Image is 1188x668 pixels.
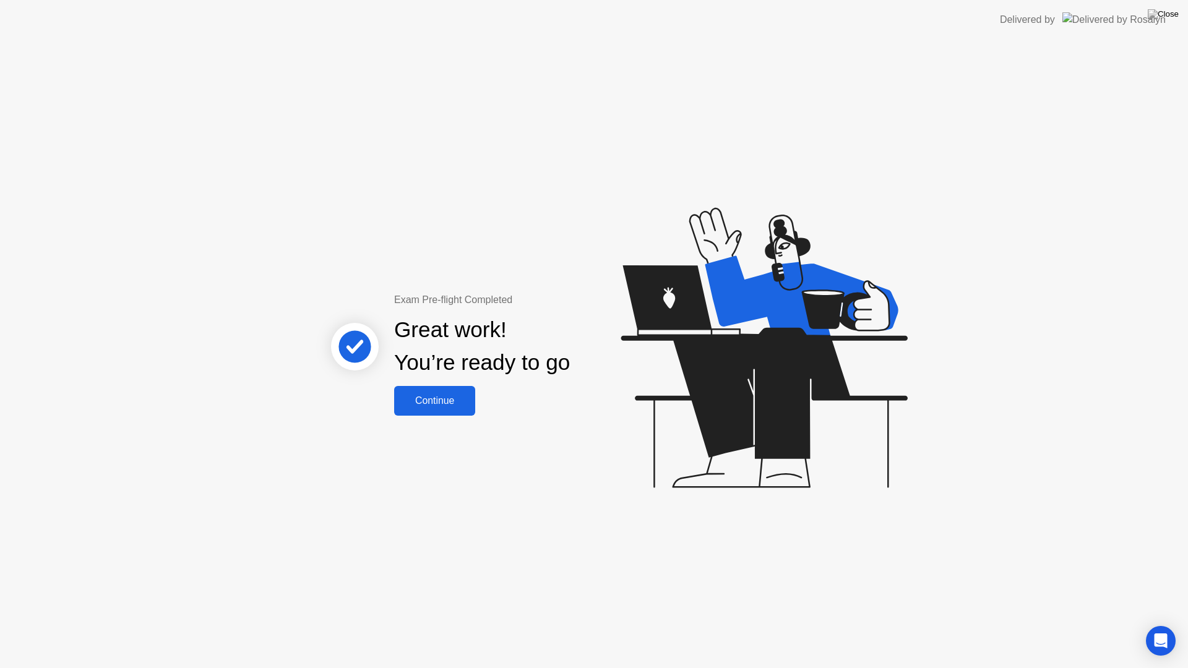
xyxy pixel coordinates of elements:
div: Exam Pre-flight Completed [394,293,650,307]
div: Great work! You’re ready to go [394,314,570,379]
div: Delivered by [1000,12,1055,27]
div: Open Intercom Messenger [1146,626,1176,656]
img: Delivered by Rosalyn [1062,12,1166,27]
div: Continue [398,395,471,406]
img: Close [1148,9,1179,19]
button: Continue [394,386,475,416]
